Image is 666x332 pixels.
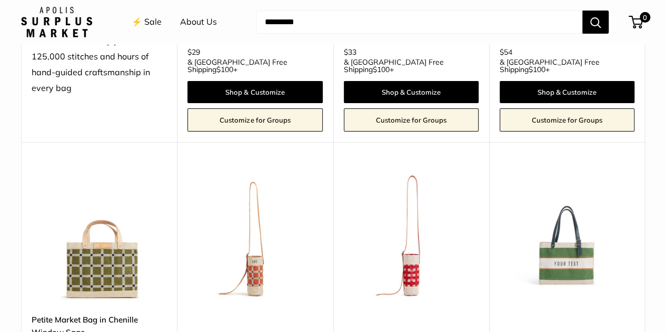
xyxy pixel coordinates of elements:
[500,108,634,132] a: Customize for Groups
[180,14,217,30] a: About Us
[187,168,322,303] a: Crossbody Bottle Bag in Chenille Window BrickCrossbody Bottle Bag in Chenille Window Brick
[187,58,322,73] span: & [GEOGRAPHIC_DATA] Free Shipping +
[187,47,200,57] span: $29
[640,12,650,23] span: 0
[32,168,166,303] img: Petite Market Bag in Chenille Window Sage
[32,18,166,97] div: [PERSON_NAME]—our most detailed embroidery yet, with 125,000 stitches and hours of hand-guided cr...
[344,168,479,303] a: Crossbody Bottle Bag in Red Ginghamdescription_Even available for group gifting and events
[21,7,92,37] img: Apolis: Surplus Market
[529,65,545,74] span: $100
[500,58,634,73] span: & [GEOGRAPHIC_DATA] Free Shipping +
[344,81,479,103] a: Shop & Customize
[500,47,512,57] span: $54
[582,11,609,34] button: Search
[344,108,479,132] a: Customize for Groups
[373,65,390,74] span: $100
[630,16,643,28] a: 0
[216,65,233,74] span: $100
[500,168,634,303] img: description_Our very first Chenille-Jute Market bag
[132,14,162,30] a: ⚡️ Sale
[344,58,479,73] span: & [GEOGRAPHIC_DATA] Free Shipping +
[32,168,166,303] a: Petite Market Bag in Chenille Window SagePetite Market Bag in Chenille Window Sage
[256,11,582,34] input: Search...
[500,81,634,103] a: Shop & Customize
[344,168,479,303] img: Crossbody Bottle Bag in Red Gingham
[187,81,322,103] a: Shop & Customize
[344,47,356,57] span: $33
[187,108,322,132] a: Customize for Groups
[500,168,634,303] a: description_Our very first Chenille-Jute Market bagdescription_Adjustable Handles for whatever mo...
[187,168,322,303] img: Crossbody Bottle Bag in Chenille Window Brick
